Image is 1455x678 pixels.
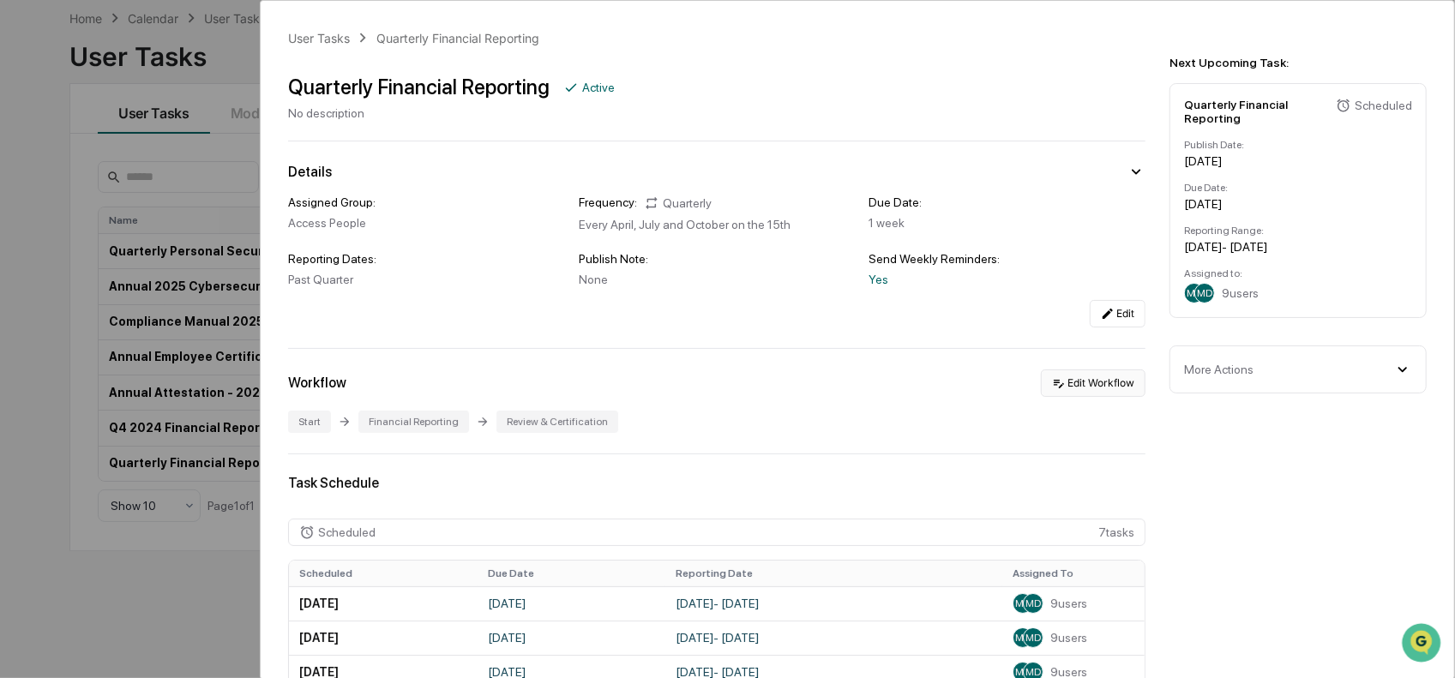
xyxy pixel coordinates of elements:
[288,375,346,391] div: Workflow
[1184,363,1254,376] div: More Actions
[869,195,1145,209] div: Due Date:
[288,164,332,180] div: Details
[1184,225,1412,237] div: Reporting Range:
[58,130,281,147] div: Start new chat
[288,31,350,45] div: User Tasks
[1184,240,1412,254] div: [DATE] - [DATE]
[171,290,207,303] span: Pylon
[141,215,213,232] span: Attestations
[579,252,856,266] div: Publish Note:
[1184,139,1412,151] div: Publish Date:
[579,195,637,211] div: Frequency:
[292,135,312,156] button: Start new chat
[17,217,31,231] div: 🖐️
[1015,632,1031,644] span: MG
[1184,182,1412,194] div: Due Date:
[665,561,1002,586] th: Reporting Date
[579,218,856,231] div: Every April, July and October on the 15th
[10,208,117,239] a: 🖐️Preclearance
[1169,56,1427,69] div: Next Upcoming Task:
[869,252,1145,266] div: Send Weekly Reminders:
[288,411,331,433] div: Start
[1184,267,1412,279] div: Assigned to:
[121,289,207,303] a: Powered byPylon
[496,411,618,433] div: Review & Certification
[1050,631,1087,645] span: 9 users
[17,249,31,263] div: 🔎
[579,273,856,286] div: None
[289,621,477,655] td: [DATE]
[665,586,1002,621] td: [DATE] - [DATE]
[1355,99,1412,112] div: Scheduled
[34,215,111,232] span: Preclearance
[644,195,712,211] div: Quarterly
[288,519,1145,546] div: 7 task s
[869,216,1145,230] div: 1 week
[478,621,665,655] td: [DATE]
[34,248,108,265] span: Data Lookup
[1222,286,1259,300] span: 9 users
[1015,597,1031,609] span: MG
[582,81,615,94] div: Active
[45,77,283,95] input: Clear
[1400,621,1446,668] iframe: Open customer support
[124,217,138,231] div: 🗄️
[288,216,565,230] div: Access People
[358,411,469,433] div: Financial Reporting
[869,273,1145,286] div: Yes
[1187,287,1202,299] span: MG
[1041,369,1145,397] button: Edit Workflow
[117,208,219,239] a: 🗄️Attestations
[1025,666,1041,678] span: MD
[288,252,565,266] div: Reporting Dates:
[1184,197,1412,211] div: [DATE]
[17,35,312,63] p: How can we help?
[289,561,477,586] th: Scheduled
[58,147,217,161] div: We're available if you need us!
[1025,632,1041,644] span: MD
[1025,597,1041,609] span: MD
[288,75,550,99] div: Quarterly Financial Reporting
[376,31,539,45] div: Quarterly Financial Reporting
[1090,300,1145,327] button: Edit
[10,241,115,272] a: 🔎Data Lookup
[665,621,1002,655] td: [DATE] - [DATE]
[1002,561,1145,586] th: Assigned To
[318,525,376,539] div: Scheduled
[478,586,665,621] td: [DATE]
[17,130,48,161] img: 1746055101610-c473b297-6a78-478c-a979-82029cc54cd1
[1050,597,1087,610] span: 9 users
[288,106,615,120] div: No description
[288,475,1145,491] div: Task Schedule
[1184,98,1329,125] div: Quarterly Financial Reporting
[288,195,565,209] div: Assigned Group:
[289,586,477,621] td: [DATE]
[478,561,665,586] th: Due Date
[1184,154,1412,168] div: [DATE]
[1015,666,1031,678] span: MG
[288,273,565,286] div: Past Quarter
[1197,287,1212,299] span: MD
